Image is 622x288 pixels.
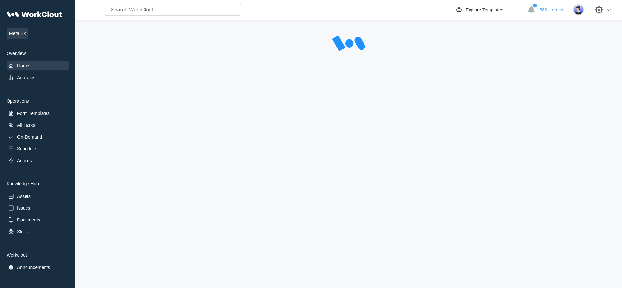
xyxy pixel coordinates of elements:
[17,158,32,163] div: Actions
[17,111,50,116] div: Form Templates
[7,144,69,153] a: Schedule
[573,4,584,15] img: user-5.png
[17,146,36,151] div: Schedule
[17,123,35,128] div: All Tasks
[17,134,42,140] div: On-Demand
[7,132,69,142] a: On-Demand
[17,194,31,199] div: Assets
[540,7,563,12] span: 566 Unread
[17,265,50,270] div: Announcements
[7,156,69,165] a: Actions
[17,205,30,211] div: Issues
[7,192,69,201] a: Assets
[7,227,69,236] a: Skills
[7,73,69,82] a: Analytics
[455,6,524,14] a: Explore Templates
[7,51,69,56] div: Overview
[466,7,503,12] div: Explore Templates
[7,109,69,118] a: Form Templates
[7,61,69,70] a: Home
[7,203,69,213] a: Issues
[7,28,28,39] span: MetalEx
[104,4,241,16] input: Search WorkClout
[7,181,69,186] div: Knowledge Hub
[7,98,69,104] div: Operations
[17,217,40,222] div: Documents
[7,263,69,272] a: Announcements
[7,252,69,258] div: Workclout
[7,215,69,224] a: Documents
[17,75,35,80] div: Analytics
[17,63,29,68] div: Home
[17,229,28,234] div: Skills
[7,121,69,130] a: All Tasks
